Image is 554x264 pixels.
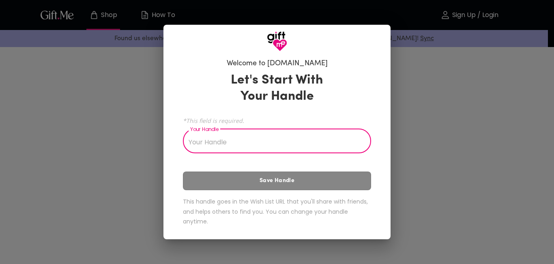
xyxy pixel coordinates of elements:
[183,117,371,124] span: *This field is required.
[267,31,287,52] img: GiftMe Logo
[221,72,333,105] h3: Let's Start With Your Handle
[183,131,362,153] input: Your Handle
[183,197,371,227] h6: This handle goes in the Wish List URL that you'll share with friends, and helps others to find yo...
[227,59,328,69] h6: Welcome to [DOMAIN_NAME]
